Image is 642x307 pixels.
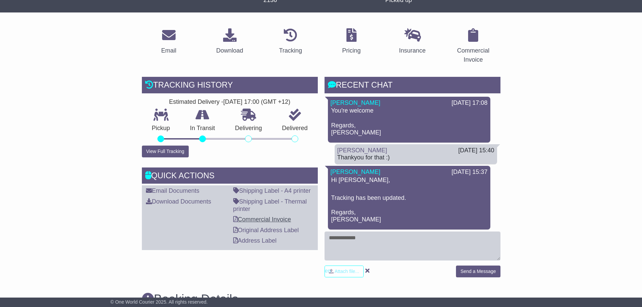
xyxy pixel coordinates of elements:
a: Email [157,26,181,58]
div: [DATE] 17:00 (GMT +12) [223,98,291,106]
p: In Transit [180,125,225,132]
button: Send a Message [456,266,500,277]
p: Hi [PERSON_NAME], [331,177,487,184]
div: Download [216,46,243,55]
div: [DATE] 17:08 [452,99,488,107]
a: Original Address Label [233,227,299,234]
div: [DATE] 15:37 [452,168,488,176]
div: RECENT CHAT [325,77,500,95]
a: Insurance [395,26,430,58]
a: Tracking [275,26,306,58]
div: Commercial Invoice [451,46,496,64]
a: Shipping Label - A4 printer [233,187,311,194]
div: Email [161,46,176,55]
div: Tracking history [142,77,318,95]
div: Insurance [399,46,426,55]
a: Commercial Invoice [446,26,500,67]
button: View Full Tracking [142,146,189,157]
a: [PERSON_NAME] [331,99,380,106]
p: You're welcome Regards, [PERSON_NAME] [331,107,487,136]
a: Download Documents [146,198,211,205]
p: Delivering [225,125,272,132]
a: Email Documents [146,187,200,194]
p: Delivered [272,125,318,132]
span: © One World Courier 2025. All rights reserved. [111,299,208,305]
div: Estimated Delivery - [142,98,318,106]
a: Download [212,26,247,58]
a: Shipping Label - Thermal printer [233,198,307,212]
p: Tracking has been updated. Regards, [PERSON_NAME] [331,187,487,223]
a: Address Label [233,237,277,244]
div: Quick Actions [142,167,318,186]
h3: Booking Details [142,293,500,306]
a: Commercial Invoice [233,216,291,223]
a: Pricing [338,26,365,58]
div: [DATE] 15:40 [458,147,494,154]
div: Thankyou for that :) [337,154,494,161]
a: [PERSON_NAME] [331,168,380,175]
p: Pickup [142,125,180,132]
a: [PERSON_NAME] [337,147,387,154]
div: Pricing [342,46,361,55]
div: Tracking [279,46,302,55]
